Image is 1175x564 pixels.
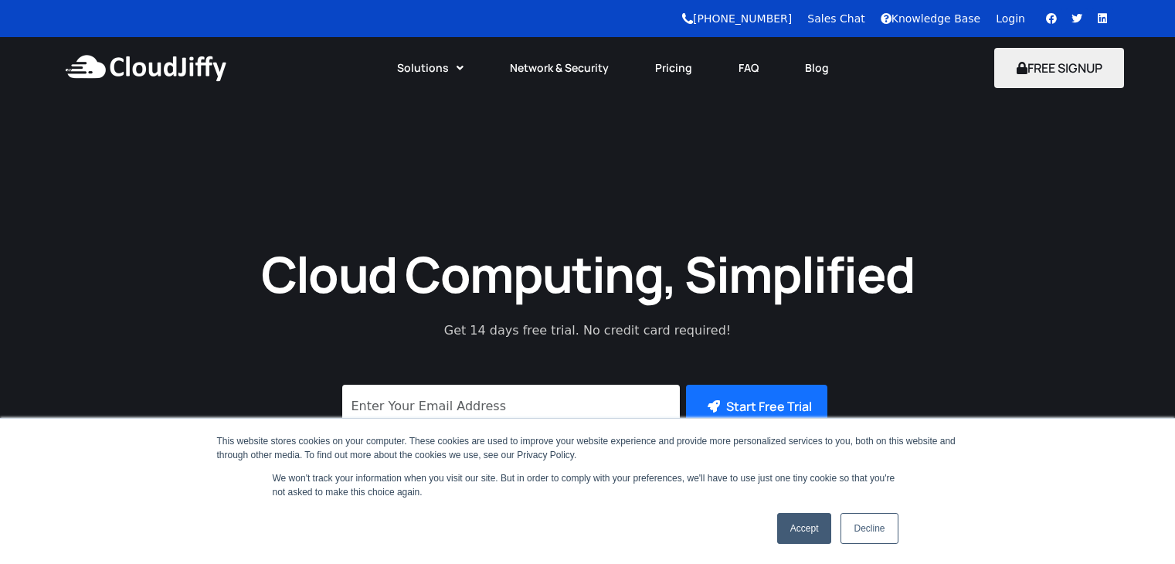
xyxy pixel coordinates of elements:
a: Solutions [374,51,487,85]
a: Login [996,12,1025,25]
div: This website stores cookies on your computer. These cookies are used to improve your website expe... [217,434,959,462]
a: FREE SIGNUP [994,59,1125,76]
a: Accept [777,513,832,544]
a: FAQ [715,51,782,85]
a: Pricing [632,51,715,85]
a: [PHONE_NUMBER] [682,12,792,25]
a: Blog [782,51,852,85]
button: Start Free Trial [686,385,827,428]
a: Network & Security [487,51,632,85]
a: Sales Chat [807,12,864,25]
p: We won't track your information when you visit our site. But in order to comply with your prefere... [273,471,903,499]
h1: Cloud Computing, Simplified [240,242,936,306]
a: Knowledge Base [881,12,981,25]
p: Get 14 days free trial. No credit card required! [375,321,800,340]
a: Decline [840,513,898,544]
button: FREE SIGNUP [994,48,1125,88]
input: Enter Your Email Address [342,385,680,428]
